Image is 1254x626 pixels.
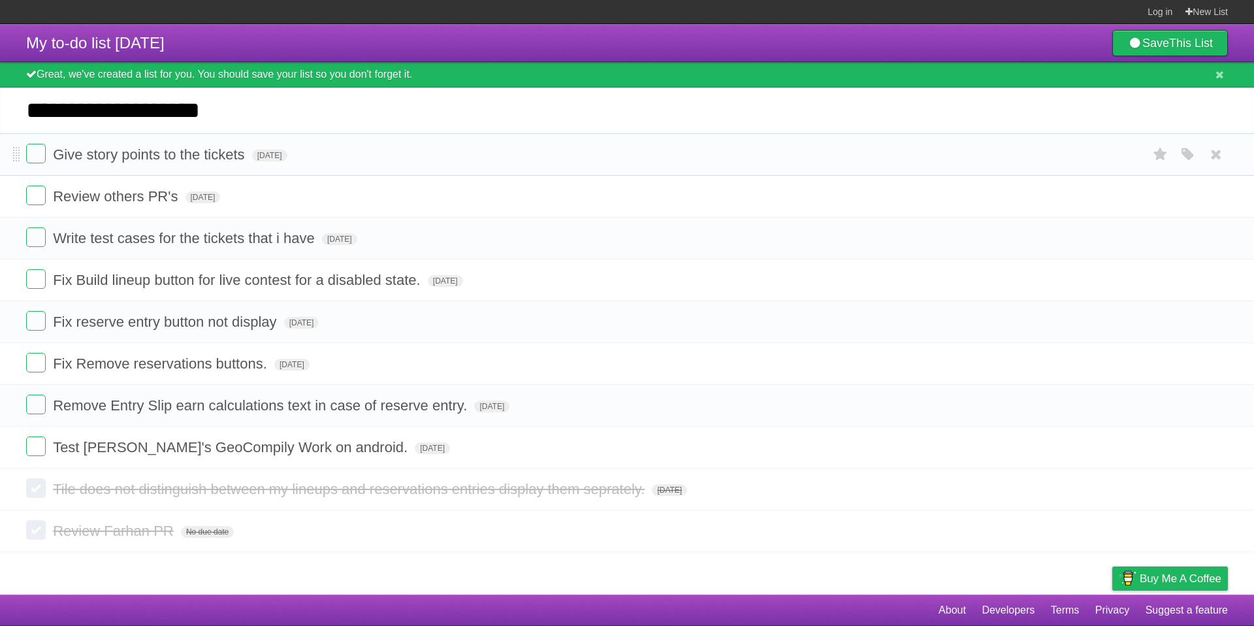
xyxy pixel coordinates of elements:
span: [DATE] [284,317,319,329]
a: Privacy [1095,598,1129,623]
span: Fix Remove reservations buttons. [53,355,270,372]
span: Tile does not distinguish between my lineups and reservations entries display them seprately. [53,481,648,497]
label: Done [26,144,46,163]
label: Done [26,478,46,498]
span: [DATE] [428,275,463,287]
img: Buy me a coffee [1119,567,1136,589]
span: [DATE] [252,150,287,161]
span: Review others PR's [53,188,181,205]
label: Done [26,227,46,247]
span: Give story points to the tickets [53,146,248,163]
span: Test [PERSON_NAME]'s GeoCompily Work on android. [53,439,411,455]
span: [DATE] [415,442,450,454]
span: My to-do list [DATE] [26,34,165,52]
label: Done [26,311,46,331]
label: Done [26,437,46,456]
span: Review Farhan PR [53,523,177,539]
span: Fix Build lineup button for live contest for a disabled state. [53,272,424,288]
span: Write test cases for the tickets that i have [53,230,318,246]
a: About [939,598,966,623]
span: Fix reserve entry button not display [53,314,280,330]
label: Done [26,269,46,289]
span: [DATE] [274,359,310,371]
a: Developers [982,598,1035,623]
a: Buy me a coffee [1112,567,1228,591]
label: Done [26,353,46,372]
label: Done [26,520,46,540]
span: [DATE] [652,484,687,496]
a: Suggest a feature [1146,598,1228,623]
a: SaveThis List [1112,30,1228,56]
span: [DATE] [322,233,357,245]
label: Done [26,395,46,414]
label: Star task [1148,144,1173,165]
b: This List [1169,37,1213,50]
a: Terms [1051,598,1080,623]
span: No due date [181,526,234,538]
label: Done [26,186,46,205]
span: [DATE] [185,191,221,203]
span: Buy me a coffee [1140,567,1221,590]
span: Remove Entry Slip earn calculations text in case of reserve entry. [53,397,470,414]
span: [DATE] [474,401,509,412]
